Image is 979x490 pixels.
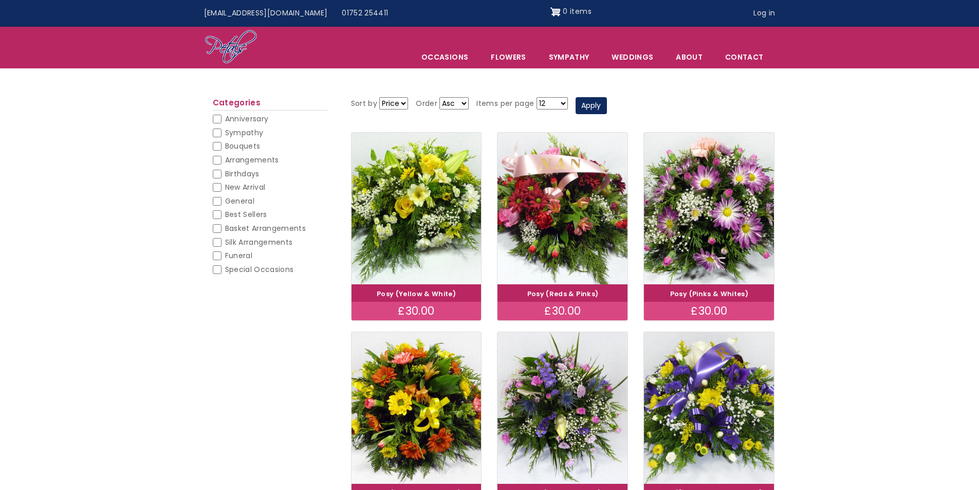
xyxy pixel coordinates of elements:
[411,46,479,68] span: Occasions
[352,302,482,320] div: £30.00
[225,196,254,206] span: General
[225,264,294,275] span: Special Occasions
[644,302,774,320] div: £30.00
[576,97,607,115] button: Apply
[644,332,774,484] img: Posy (Male colours)
[225,223,306,233] span: Basket Arrangements
[335,4,395,23] a: 01752 254411
[497,332,627,484] img: Posy (Mixed Colours)
[213,98,327,111] h2: Categories
[225,182,266,192] span: New Arrival
[352,332,482,484] img: Posy (Orange & Yellows)
[538,46,600,68] a: Sympathy
[352,133,482,284] img: Posy (Yellow & White)
[714,46,774,68] a: Contact
[601,46,664,68] span: Weddings
[225,141,261,151] span: Bouquets
[665,46,713,68] a: About
[205,29,257,65] img: Home
[225,169,260,179] span: Birthdays
[225,237,293,247] span: Silk Arrangements
[197,4,335,23] a: [EMAIL_ADDRESS][DOMAIN_NAME]
[480,46,537,68] a: Flowers
[497,302,627,320] div: £30.00
[527,289,599,298] a: Posy (Reds & Pinks)
[225,128,264,138] span: Sympathy
[225,250,252,261] span: Funeral
[497,133,627,284] img: Posy (Reds & Pinks)
[377,289,456,298] a: Posy (Yellow & White)
[225,114,269,124] span: Anniversary
[225,209,267,220] span: Best Sellers
[550,4,592,20] a: Shopping cart 0 items
[550,4,561,20] img: Shopping cart
[644,133,774,284] img: Posy (Pinks & Whites)
[563,6,591,16] span: 0 items
[476,98,534,110] label: Items per page
[225,155,279,165] span: Arrangements
[351,98,377,110] label: Sort by
[670,289,748,298] a: Posy (Pinks & Whites)
[746,4,782,23] a: Log in
[416,98,437,110] label: Order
